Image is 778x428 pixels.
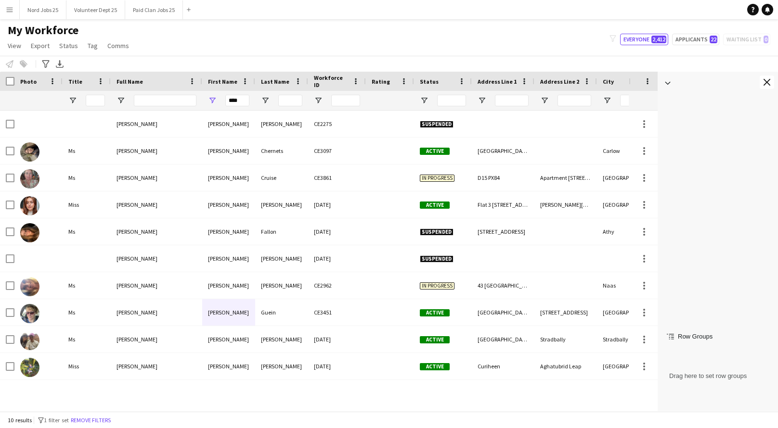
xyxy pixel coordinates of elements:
div: Stradbally [534,326,597,352]
a: Status [55,39,82,52]
span: City [603,78,614,85]
div: [DATE] [308,191,366,218]
div: [PERSON_NAME] [255,353,308,379]
div: [STREET_ADDRESS] [534,299,597,326]
button: Open Filter Menu [314,96,323,105]
button: Open Filter Menu [603,96,611,105]
img: Jenny Guein [20,304,39,323]
button: Open Filter Menu [540,96,549,105]
input: Last Name Filter Input [278,95,302,106]
span: [PERSON_NAME] [117,201,157,208]
div: Carlow [597,138,655,164]
div: Row Groups [658,341,778,412]
span: Full Name [117,78,143,85]
input: Status Filter Input [437,95,466,106]
div: [PERSON_NAME] [202,326,255,352]
input: Full Name Filter Input [134,95,196,106]
input: City Filter Input [620,95,649,106]
span: Suspended [420,228,454,236]
div: Cruise [255,164,308,191]
div: [PERSON_NAME] [202,164,255,191]
div: [STREET_ADDRESS] [472,218,534,245]
div: CE3097 [308,138,366,164]
div: [GEOGRAPHIC_DATA] 15 [597,164,655,191]
div: [PERSON_NAME] [202,111,255,137]
button: Open Filter Menu [420,96,428,105]
div: [PERSON_NAME] [202,191,255,218]
span: 22 [710,36,717,43]
span: Active [420,336,450,343]
div: Athy [597,218,655,245]
div: Stradbally [597,326,655,352]
span: [PERSON_NAME] [117,363,157,370]
span: [PERSON_NAME] [117,228,157,235]
div: Ms [63,326,111,352]
span: Active [420,309,450,316]
button: Remove filters [69,415,113,426]
span: [PERSON_NAME] [117,336,157,343]
div: Ms [63,299,111,326]
span: [PERSON_NAME] [117,309,157,316]
div: Chernets [255,138,308,164]
span: Active [420,148,450,155]
span: Address Line 1 [478,78,517,85]
div: [DATE] [308,245,366,272]
div: Naas [597,272,655,299]
img: Jenny Fallon [20,223,39,242]
div: [PERSON_NAME] [255,326,308,352]
span: Address Line 2 [540,78,579,85]
div: Miss [63,353,111,379]
div: CE3861 [308,164,366,191]
div: [PERSON_NAME] [202,245,255,272]
span: Title [68,78,82,85]
button: Volunteer Dept 25 [66,0,125,19]
div: D15 PX84 [472,164,534,191]
div: [PERSON_NAME] [202,138,255,164]
span: 2,412 [651,36,666,43]
div: [GEOGRAPHIC_DATA] [597,191,655,218]
span: [PERSON_NAME] [117,120,157,127]
div: Apartment [STREET_ADDRESS] [534,164,597,191]
div: [PERSON_NAME] [202,218,255,245]
span: [PERSON_NAME] [117,174,157,181]
div: [GEOGRAPHIC_DATA] [597,299,655,326]
div: [DATE] [308,353,366,379]
button: Paid Clan Jobs 25 [125,0,183,19]
span: Status [59,41,78,50]
span: [PERSON_NAME] [117,147,157,154]
div: Ms [63,218,111,245]
span: Comms [107,41,129,50]
span: 1 filter set [44,416,69,424]
div: Miss [63,191,111,218]
span: [PERSON_NAME] [117,282,157,289]
img: Jenny Rowden Omahony [20,358,39,377]
span: Suspended [420,255,454,263]
button: Applicants22 [672,34,719,45]
a: View [4,39,25,52]
span: Active [420,363,450,370]
div: [PERSON_NAME] [255,245,308,272]
input: First Name Filter Input [225,95,249,106]
input: Workforce ID Filter Input [331,95,360,106]
span: Active [420,201,450,209]
span: Rating [372,78,390,85]
input: Address Line 2 Filter Input [558,95,591,106]
div: [GEOGRAPHIC_DATA] [472,299,534,326]
app-action-btn: Advanced filters [40,58,52,70]
span: Workforce ID [314,74,349,88]
div: [PERSON_NAME] [255,191,308,218]
div: Aghatubrid Leap [534,353,597,379]
button: Open Filter Menu [117,96,125,105]
button: Open Filter Menu [478,96,486,105]
div: Ms [63,272,111,299]
input: Title Filter Input [86,95,105,106]
div: CE2962 [308,272,366,299]
div: [PERSON_NAME] [202,353,255,379]
div: [DATE] [308,218,366,245]
a: Export [27,39,53,52]
button: Nord Jobs 25 [20,0,66,19]
div: [PERSON_NAME] [202,299,255,326]
span: In progress [420,282,454,290]
img: Jenny Murphy [20,331,39,350]
button: Everyone2,412 [620,34,668,45]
